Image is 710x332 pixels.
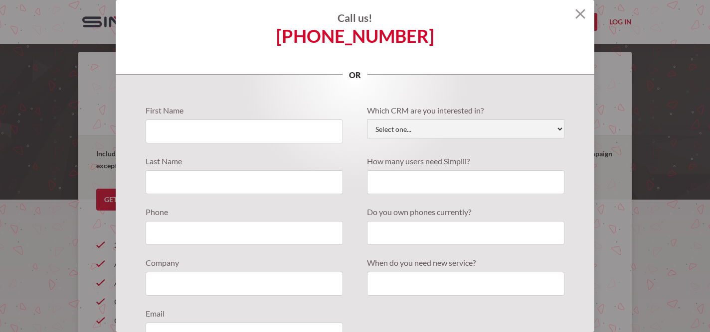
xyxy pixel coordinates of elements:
[146,105,343,116] label: First Name
[367,155,564,167] label: How many users need Simplii?
[367,206,564,218] label: Do you own phones currently?
[146,206,343,218] label: Phone
[367,257,564,269] label: When do you need new service?
[116,12,594,24] h4: Call us!
[367,105,564,116] label: Which CRM are you interested in?
[146,155,343,167] label: Last Name
[146,308,343,320] label: Email
[146,257,343,269] label: Company
[276,30,434,42] a: [PHONE_NUMBER]
[343,69,367,81] p: or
